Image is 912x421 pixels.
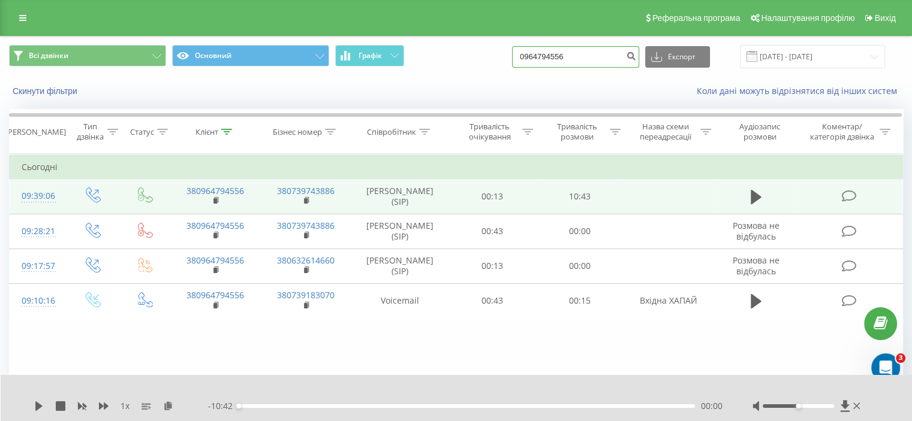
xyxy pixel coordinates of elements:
[547,122,607,142] div: Тривалість розмови
[449,283,536,318] td: 00:43
[449,249,536,283] td: 00:13
[186,255,244,266] a: 380964794556
[277,255,335,266] a: 380632614660
[725,122,795,142] div: Аудіозапис розмови
[186,289,244,301] a: 380964794556
[359,52,382,60] span: Графік
[130,127,154,137] div: Статус
[351,283,449,318] td: Voicemail
[875,13,896,23] span: Вихід
[29,51,68,60] span: Всі дзвінки
[277,289,335,301] a: 380739183070
[277,185,335,196] a: 380739743886
[512,46,639,68] input: Пошук за номером
[273,127,322,137] div: Бізнес номер
[5,127,66,137] div: [PERSON_NAME]
[22,220,53,243] div: 09:28:21
[335,45,404,66] button: Графік
[10,155,903,179] td: Сьогодні
[351,179,449,214] td: [PERSON_NAME] (SIP)
[733,220,779,242] span: Розмова не відбулась
[896,353,905,363] span: 3
[121,400,130,412] span: 1 x
[623,283,714,318] td: Вхідна ХАПАЙ
[9,45,166,66] button: Всі дзвінки
[351,214,449,249] td: [PERSON_NAME] (SIP)
[536,179,623,214] td: 10:43
[76,122,104,142] div: Тип дзвінка
[22,184,53,208] div: 09:39:06
[186,220,244,231] a: 380964794556
[761,13,854,23] span: Налаштування профілю
[645,46,710,68] button: Експорт
[236,404,241,408] div: Accessibility label
[806,122,877,142] div: Коментар/категорія дзвінка
[9,86,83,96] button: Скинути фільтри
[536,214,623,249] td: 00:00
[449,179,536,214] td: 00:13
[701,400,723,412] span: 00:00
[367,127,416,137] div: Співробітник
[652,13,741,23] span: Реферальна програма
[172,45,329,66] button: Основний
[733,255,779,277] span: Розмова не відбулась
[351,249,449,283] td: [PERSON_NAME] (SIP)
[22,289,53,313] div: 09:10:16
[634,122,697,142] div: Назва схеми переадресації
[195,127,218,137] div: Клієнт
[208,400,239,412] span: - 10:42
[697,85,903,96] a: Коли дані можуть відрізнятися вiд інших систем
[186,185,244,196] a: 380964794556
[22,255,53,278] div: 09:17:57
[449,214,536,249] td: 00:43
[460,122,520,142] div: Тривалість очікування
[536,283,623,318] td: 00:15
[796,404,800,408] div: Accessibility label
[871,353,900,382] iframe: Intercom live chat
[277,220,335,231] a: 380739743886
[536,249,623,283] td: 00:00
